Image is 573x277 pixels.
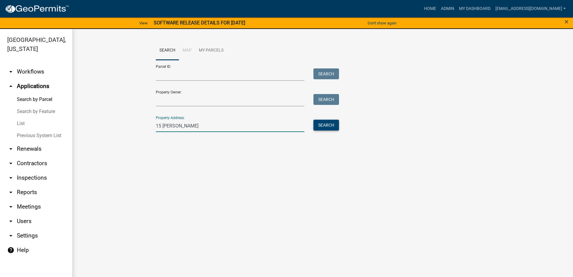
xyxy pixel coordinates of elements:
[7,160,14,167] i: arrow_drop_down
[365,18,399,28] button: Don't show again
[137,18,150,28] a: View
[565,18,568,25] button: Close
[7,232,14,239] i: arrow_drop_down
[457,3,493,14] a: My Dashboard
[7,189,14,196] i: arrow_drop_down
[7,218,14,225] i: arrow_drop_down
[195,41,227,60] a: My Parcels
[422,3,439,14] a: Home
[7,203,14,210] i: arrow_drop_down
[7,83,14,90] i: arrow_drop_up
[7,68,14,75] i: arrow_drop_down
[156,41,179,60] a: Search
[439,3,457,14] a: Admin
[493,3,568,14] a: [EMAIL_ADDRESS][DOMAIN_NAME]
[7,174,14,181] i: arrow_drop_down
[313,120,339,131] button: Search
[7,145,14,153] i: arrow_drop_down
[154,20,245,26] strong: SOFTWARE RELEASE DETAILS FOR [DATE]
[565,17,568,26] span: ×
[7,247,14,254] i: help
[313,68,339,79] button: Search
[313,94,339,105] button: Search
